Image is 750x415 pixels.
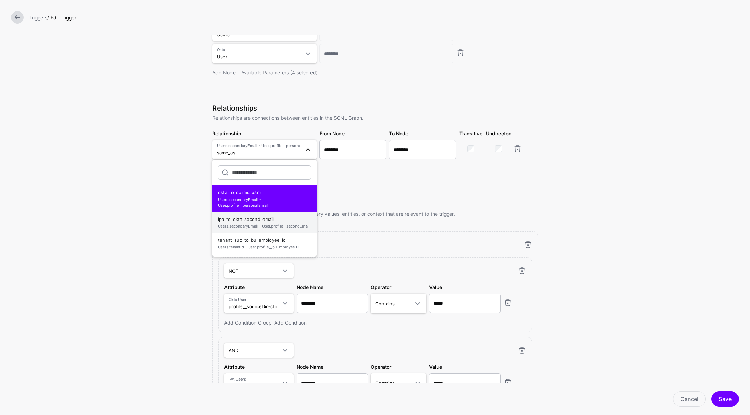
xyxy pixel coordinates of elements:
[212,130,242,137] label: Relationship
[711,391,739,407] button: Save
[371,363,391,370] label: Operator
[218,214,311,231] span: ipa_to_okta_second_email
[218,197,311,208] span: Users.secondaryEmail - User.profile__personalEmail
[224,363,245,370] label: Attribute
[212,104,538,112] h3: Relationships
[389,130,408,137] label: To Node
[429,363,442,370] label: Value
[26,14,742,21] div: / Edit Trigger
[297,284,323,291] label: Node Name
[217,47,300,53] span: Okta
[229,376,277,382] span: IPA Users
[212,185,317,212] button: okta_to_dorms_userUsers.secondaryEmail - User.profile__personalEmail
[224,320,271,326] a: Add Condition Group
[229,268,238,274] span: NOT
[29,15,47,21] a: Triggers
[375,380,395,386] span: Contains
[371,284,391,291] label: Operator
[212,210,538,217] p: Conditions help to specify only the specific query values, entities, or context that are relevant...
[212,200,538,208] h3: Conditions
[218,223,311,229] span: Users.secondaryEmail - User.profile__secondEmail
[217,143,300,149] span: Users.secondaryEmail - User.profile__personalEmail
[274,320,307,326] a: Add Condition
[218,187,311,210] span: okta_to_dorms_user
[218,244,311,250] span: Users.tenantId - User.profile__buEmployeeID
[297,363,323,370] label: Node Name
[459,130,482,137] label: Transitive
[375,301,395,306] span: Contains
[673,391,706,407] a: Cancel
[229,348,238,353] span: AND
[319,130,345,137] label: From Node
[217,150,235,155] span: same_as
[212,114,538,121] p: Relationships are connections between entities in the SGNL Graph.
[212,212,317,233] button: ipa_to_okta_second_emailUsers.secondaryEmail - User.profile__secondEmail
[212,233,317,254] button: tenant_sub_to_bu_employee_idUsers.tenantId - User.profile__buEmployeeID
[486,130,512,137] label: Undirected
[217,54,227,59] span: User
[229,304,282,309] span: profile__sourceDirectory
[241,70,318,75] a: Available Parameters (4 selected)
[217,32,230,37] span: Users
[224,284,245,291] label: Attribute
[429,284,442,291] label: Value
[229,297,277,303] span: Okta User
[218,235,311,252] span: tenant_sub_to_bu_employee_id
[212,70,236,75] a: Add Node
